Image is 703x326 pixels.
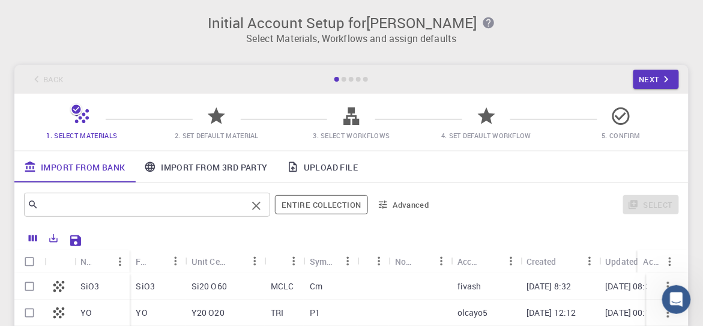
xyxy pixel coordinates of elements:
[457,307,488,319] p: olcayo5
[247,196,266,216] button: Clear
[660,252,680,271] button: Menu
[14,151,134,183] a: Import From Bank
[22,14,681,31] h3: Initial Account Setup for [PERSON_NAME]
[43,229,64,248] button: Export
[192,280,227,292] p: Si20 O60
[275,195,367,214] button: Entire collection
[602,131,641,140] span: 5. Confirm
[147,252,166,271] button: Sort
[638,250,680,273] div: Actions
[395,250,413,273] div: Non-periodic
[192,250,226,273] div: Unit Cell Formula
[606,280,656,292] p: [DATE] 08:32
[370,252,389,271] button: Menu
[457,250,482,273] div: Account
[304,250,358,273] div: Symmetry
[46,131,117,140] span: 1. Select Materials
[175,131,259,140] span: 2. Set Default Material
[557,252,576,271] button: Sort
[166,252,186,271] button: Menu
[451,250,520,273] div: Account
[246,252,265,271] button: Menu
[432,252,451,271] button: Menu
[271,307,283,319] p: TRI
[130,250,185,273] div: Formula
[271,252,290,271] button: Sort
[80,250,91,273] div: Name
[310,250,339,273] div: Symmetry
[24,8,67,19] span: Support
[186,250,265,273] div: Unit Cell Formula
[662,285,691,314] iframe: Intercom live chat
[457,280,481,292] p: fivash
[44,250,74,273] div: Icon
[581,252,600,271] button: Menu
[310,280,322,292] p: Cm
[265,250,304,273] div: Lattice
[74,250,130,273] div: Name
[271,280,294,292] p: MCLC
[526,280,572,292] p: [DATE] 8:32
[136,280,155,292] p: SiO3
[520,250,600,273] div: Created
[277,151,367,183] a: Upload File
[413,252,432,271] button: Sort
[373,195,435,214] button: Advanced
[91,252,110,271] button: Sort
[526,307,576,319] p: [DATE] 12:12
[192,307,225,319] p: Y20 O20
[134,151,277,183] a: Import From 3rd Party
[80,307,92,319] p: YO
[339,252,358,271] button: Menu
[358,250,389,273] div: Tags
[633,70,680,89] button: Next
[482,252,501,271] button: Sort
[23,229,43,248] button: Columns
[22,31,681,46] p: Select Materials, Workflows and assign defaults
[389,250,451,273] div: Non-periodic
[501,252,520,271] button: Menu
[64,229,88,253] button: Save Explorer Settings
[313,131,390,140] span: 3. Select Workflows
[644,250,660,273] div: Actions
[136,250,146,273] div: Formula
[110,252,130,271] button: Menu
[226,252,246,271] button: Sort
[606,307,656,319] p: [DATE] 00:12
[310,307,320,319] p: P1
[526,250,557,273] div: Created
[275,195,367,214] span: Filter throughout whole library including sets (folders)
[441,131,531,140] span: 4. Set Default Workflow
[136,307,147,319] p: YO
[606,250,639,273] div: Updated
[285,252,304,271] button: Menu
[80,280,100,292] p: SiO3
